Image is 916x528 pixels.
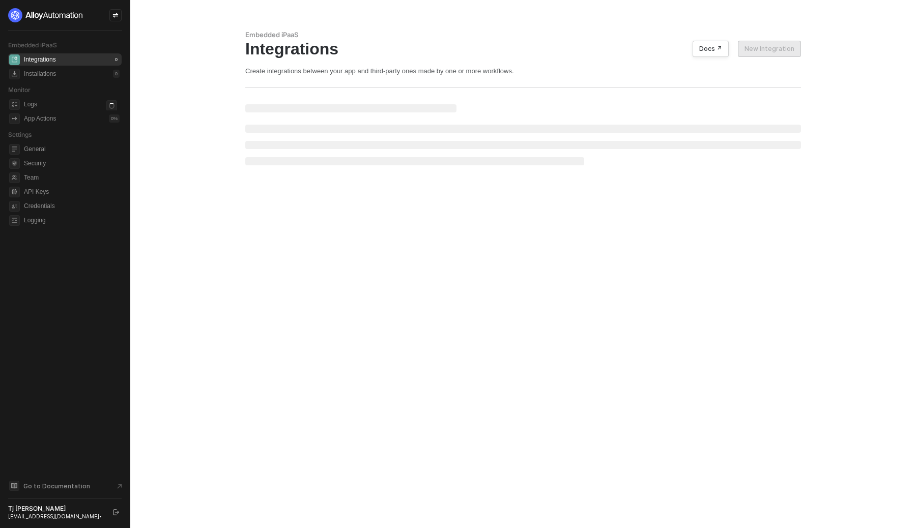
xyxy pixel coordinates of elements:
[114,481,125,491] span: document-arrow
[9,54,20,65] span: integrations
[23,482,90,490] span: Go to Documentation
[8,8,83,22] img: logo
[24,143,120,155] span: General
[738,41,801,57] button: New Integration
[245,31,801,39] div: Embedded iPaaS
[245,67,801,75] div: Create integrations between your app and third-party ones made by one or more workflows.
[8,8,122,22] a: logo
[24,186,120,198] span: API Keys
[9,187,20,197] span: api-key
[8,505,104,513] div: Tj [PERSON_NAME]
[8,86,31,94] span: Monitor
[9,215,20,226] span: logging
[24,114,56,123] div: App Actions
[9,481,19,491] span: documentation
[9,99,20,110] span: icon-logs
[9,113,20,124] span: icon-app-actions
[24,55,56,64] div: Integrations
[113,70,120,78] div: 0
[106,100,117,111] span: icon-loader
[9,201,20,212] span: credentials
[8,480,122,492] a: Knowledge Base
[109,114,120,123] div: 0 %
[24,171,120,184] span: Team
[24,214,120,226] span: Logging
[113,55,120,64] div: 0
[8,41,57,49] span: Embedded iPaaS
[8,513,104,520] div: [EMAIL_ADDRESS][DOMAIN_NAME] •
[693,41,729,57] button: Docs ↗
[9,172,20,183] span: team
[113,509,119,515] span: logout
[112,12,119,18] span: icon-swap
[699,45,722,53] div: Docs ↗
[24,200,120,212] span: Credentials
[24,157,120,169] span: Security
[9,158,20,169] span: security
[24,100,37,109] div: Logs
[8,131,32,138] span: Settings
[24,70,56,78] div: Installations
[245,39,801,58] div: Integrations
[9,69,20,79] span: installations
[9,144,20,155] span: general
